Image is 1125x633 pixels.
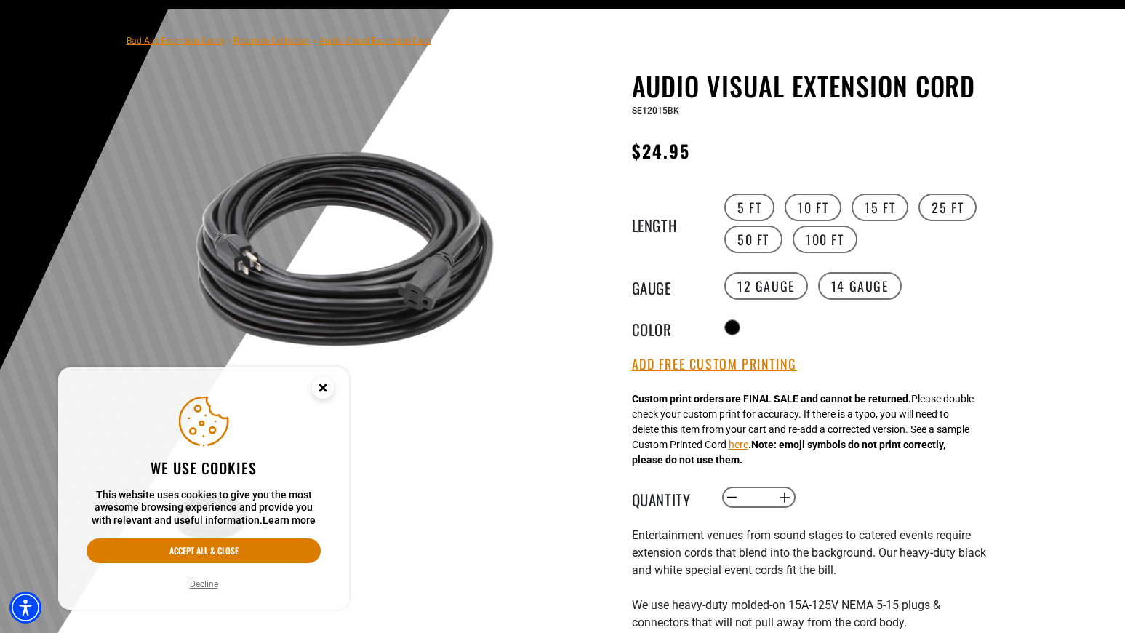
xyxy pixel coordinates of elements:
[87,489,321,527] p: This website uses cookies to give you the most awesome browsing experience and provide you with r...
[632,488,705,507] label: Quantity
[87,458,321,477] h2: We use cookies
[632,138,690,164] span: $24.95
[233,36,311,46] a: Return to Collection
[785,194,841,221] label: 10 FT
[263,514,316,526] a: This website uses cookies to give you the most awesome browsing experience and provide you with r...
[127,31,431,49] nav: breadcrumbs
[313,36,316,46] span: ›
[818,272,902,300] label: 14 Gauge
[632,391,974,468] div: Please double check your custom print for accuracy. If there is a typo, you will need to delete t...
[58,367,349,610] aside: Cookie Consent
[632,214,705,233] legend: Length
[632,276,705,295] legend: Gauge
[297,367,349,413] button: Close this option
[724,272,808,300] label: 12 Gauge
[729,437,748,453] button: here
[632,597,988,632] li: We use heavy-duty molded-on 15A-125V NEMA 5-15 plugs & connectors that will not pull away from th...
[632,393,911,405] strong: Custom print orders are FINAL SALE and cannot be returned.
[632,105,679,116] span: SE12015BK
[87,538,321,563] button: Accept all & close
[169,73,520,424] img: black
[632,71,988,101] h1: Audio Visual Extension Cord
[632,357,797,373] button: Add Free Custom Printing
[724,226,782,253] label: 50 FT
[319,36,431,46] span: Audio Visual Extension Cord
[127,36,225,46] a: Bad Ass Extension Cords
[724,194,774,221] label: 5 FT
[852,194,908,221] label: 15 FT
[185,577,223,592] button: Decline
[918,194,977,221] label: 25 FT
[228,36,231,46] span: ›
[632,439,945,466] strong: Note: emoji symbols do not print correctly, please do not use them.
[793,226,857,253] label: 100 FT
[632,318,705,337] legend: Color
[9,592,41,624] div: Accessibility Menu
